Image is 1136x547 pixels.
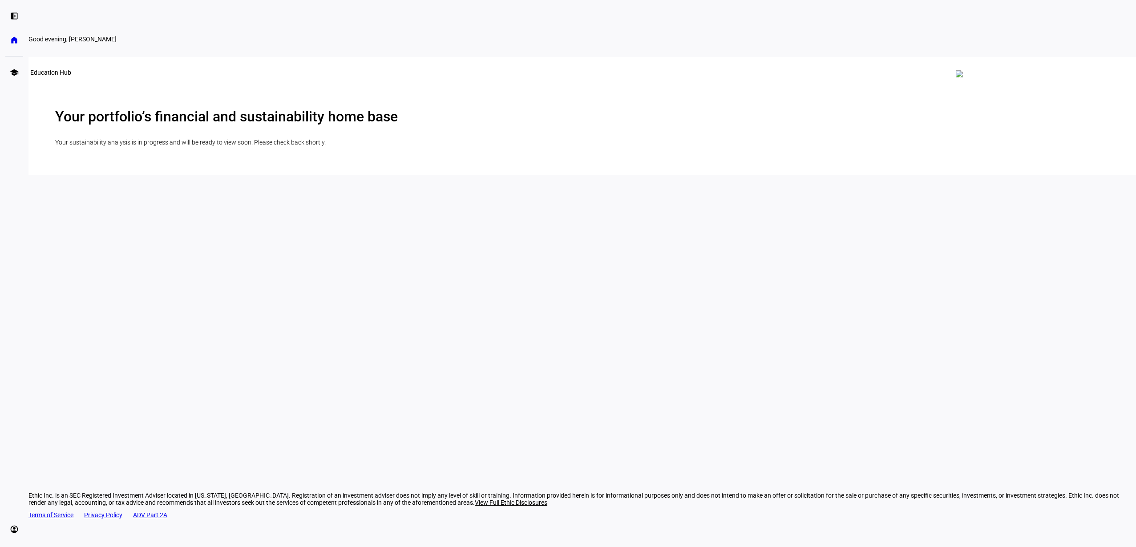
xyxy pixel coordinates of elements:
[28,492,1136,506] div: Ethic Inc. is an SEC Registered Investment Adviser located in [US_STATE], [GEOGRAPHIC_DATA]. Regi...
[10,68,19,77] eth-mat-symbol: school
[55,108,1109,125] h2: Your portfolio’s financial and sustainability home base
[84,511,122,519] a: Privacy Policy
[475,499,547,506] span: View Full Ethic Disclosures
[10,36,19,44] eth-mat-symbol: home
[28,36,562,43] div: Good evening, Jeff
[55,137,1109,148] p: Your sustainability analysis is in progress and will be ready to view soon. Please check back sho...
[10,525,19,534] eth-mat-symbol: account_circle
[27,67,75,78] div: Education Hub
[5,31,23,49] a: home
[28,511,73,519] a: Terms of Service
[133,511,167,519] a: ADV Part 2A
[10,12,19,20] eth-mat-symbol: left_panel_open
[956,70,1096,77] img: dashboard-multi-overview.svg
